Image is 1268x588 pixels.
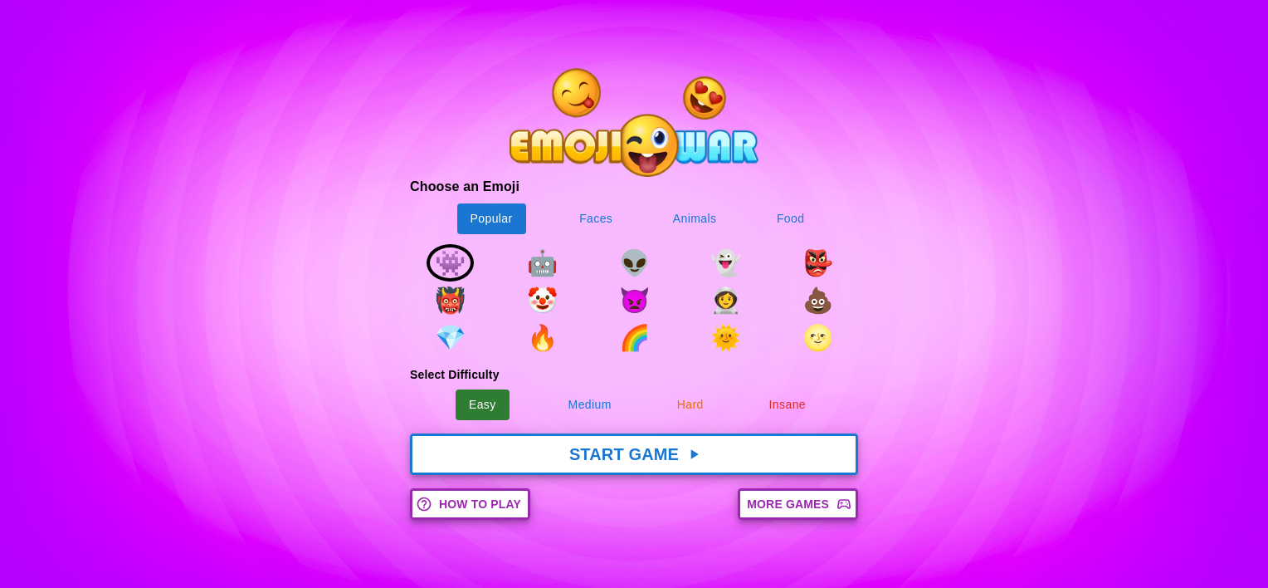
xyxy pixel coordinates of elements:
button: 👿 [614,285,655,316]
button: 🌝 [797,322,838,353]
button: How to play [410,488,530,520]
button: Medium [562,390,618,420]
button: Animals [666,203,724,234]
button: 🔥 [522,322,563,353]
button: Faces [573,203,619,234]
strong: Select Difficulty [410,368,500,381]
strong: Choose an Emoji [410,179,519,194]
img: Game Logo [510,68,758,177]
button: Hard [671,390,710,420]
button: 💩 [797,285,838,316]
strong: START GAME [569,445,679,463]
button: 👩‍🚀 [705,285,746,316]
button: Easy [456,390,510,420]
button: 🌞 [705,322,746,353]
a: More Games [738,488,858,520]
button: 👾 [430,247,471,278]
p: More Games [747,496,829,512]
button: 🌈 [614,322,655,353]
button: Popular [457,203,526,234]
p: How to play [439,496,521,512]
button: Food [770,203,812,234]
button: 💎 [430,322,471,353]
button: 👺 [797,247,838,278]
button: 👹 [430,285,471,316]
button: Insane [763,390,812,420]
button: START GAME [410,434,858,475]
button: 🤖 [522,247,563,278]
button: 👻 [705,247,746,278]
button: 🤡 [522,285,563,316]
button: 👽 [614,247,655,278]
